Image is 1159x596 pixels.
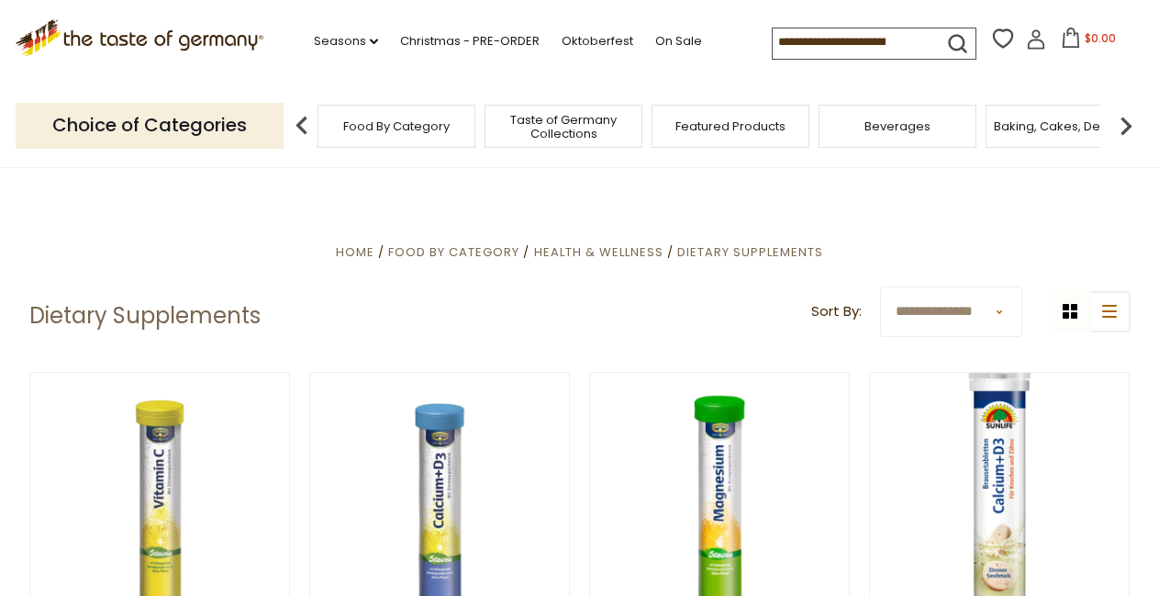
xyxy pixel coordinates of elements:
button: $0.00 [1050,28,1128,55]
a: Home [336,243,374,261]
a: Health & Wellness [534,243,663,261]
a: Oktoberfest [562,31,633,51]
a: Seasons [314,31,378,51]
a: Taste of Germany Collections [490,113,637,141]
img: next arrow [1108,107,1144,144]
a: Christmas - PRE-ORDER [400,31,540,51]
h1: Dietary Supplements [29,302,261,330]
a: Featured Products [675,119,786,133]
img: previous arrow [284,107,320,144]
a: Baking, Cakes, Desserts [994,119,1136,133]
a: Food By Category [388,243,519,261]
a: Dietary Supplements [677,243,823,261]
span: $0.00 [1085,30,1116,46]
a: Beverages [864,119,931,133]
a: On Sale [655,31,702,51]
p: Choice of Categories [16,103,284,148]
a: Food By Category [343,119,450,133]
label: Sort By: [811,300,862,323]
